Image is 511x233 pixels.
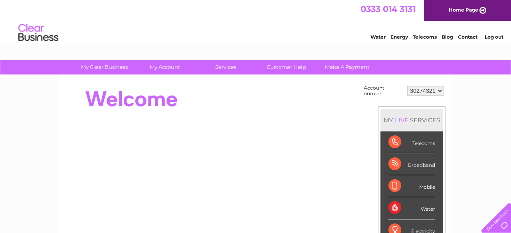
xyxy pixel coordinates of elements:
[390,34,408,40] a: Energy
[380,109,443,131] div: MY SERVICES
[132,60,198,74] a: My Account
[388,131,435,153] div: Telecoms
[67,4,445,39] div: Clear Business is a trading name of Verastar Limited (registered in [GEOGRAPHIC_DATA] No. 3667643...
[413,34,437,40] a: Telecoms
[393,116,410,124] div: LIVE
[388,175,435,197] div: Mobile
[360,4,416,14] a: 0333 014 3131
[314,60,380,74] a: Make A Payment
[18,21,59,45] img: logo.png
[193,60,259,74] a: Services
[388,197,435,219] div: Water
[442,34,453,40] a: Blog
[388,153,435,175] div: Broadband
[254,60,319,74] a: Customer Help
[370,34,386,40] a: Water
[71,60,137,74] a: My Clear Business
[458,34,477,40] a: Contact
[362,83,405,98] td: Account number
[485,34,503,40] a: Log out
